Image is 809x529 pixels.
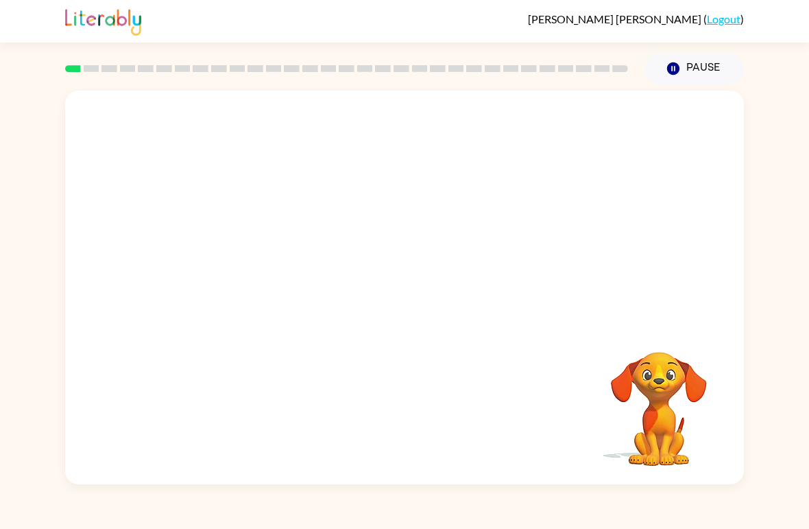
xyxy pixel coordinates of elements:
button: Pause [644,53,744,84]
video: Your browser must support playing .mp4 files to use Literably. Please try using another browser. [590,331,727,468]
span: [PERSON_NAME] [PERSON_NAME] [528,12,703,25]
div: ( ) [528,12,744,25]
a: Logout [707,12,740,25]
img: Literably [65,5,141,36]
